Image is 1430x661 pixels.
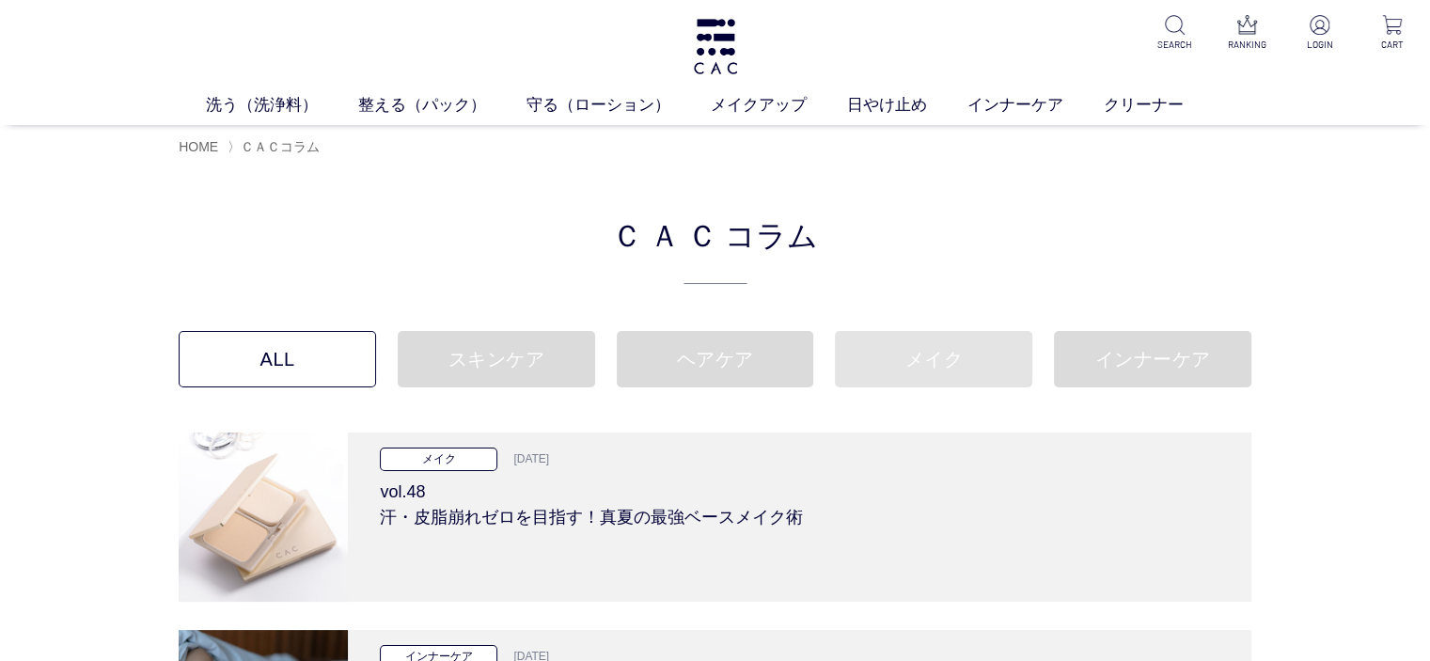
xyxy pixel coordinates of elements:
a: 守る（ローション） [526,93,711,118]
span: コラム [725,212,818,257]
p: CART [1369,38,1415,52]
a: インナーケア [967,93,1104,118]
p: SEARCH [1152,38,1198,52]
a: メイクアップ [711,93,847,118]
p: [DATE] [502,449,549,470]
h2: ＣＡＣ [179,212,1251,284]
p: メイク [380,448,497,471]
a: インナーケア [1054,331,1251,387]
p: RANKING [1224,38,1270,52]
img: logo [691,19,740,74]
a: 日やけ止め [847,93,967,118]
a: RANKING [1224,15,1270,52]
a: 整える（パック） [358,93,526,118]
a: LOGIN [1296,15,1343,52]
a: クリーナー [1104,93,1224,118]
p: LOGIN [1296,38,1343,52]
img: 汗・皮脂崩れゼロを目指す！真夏の最強ベースメイク術 [179,433,348,602]
a: HOME [179,139,218,154]
a: ＣＡＣコラム [241,139,320,154]
li: 〉 [228,138,324,156]
a: ヘアケア [617,331,814,387]
a: 汗・皮脂崩れゼロを目指す！真夏の最強ベースメイク術 メイク [DATE] vol.48汗・皮脂崩れゼロを目指す！真夏の最強ベースメイク術 [179,433,1251,602]
a: ALL [179,331,376,387]
a: メイク [835,331,1032,387]
a: スキンケア [398,331,595,387]
h3: vol.48 汗・皮脂崩れゼロを目指す！真夏の最強ベースメイク術 [380,471,1218,530]
a: CART [1369,15,1415,52]
a: 洗う（洗浄料） [206,93,358,118]
a: SEARCH [1152,15,1198,52]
